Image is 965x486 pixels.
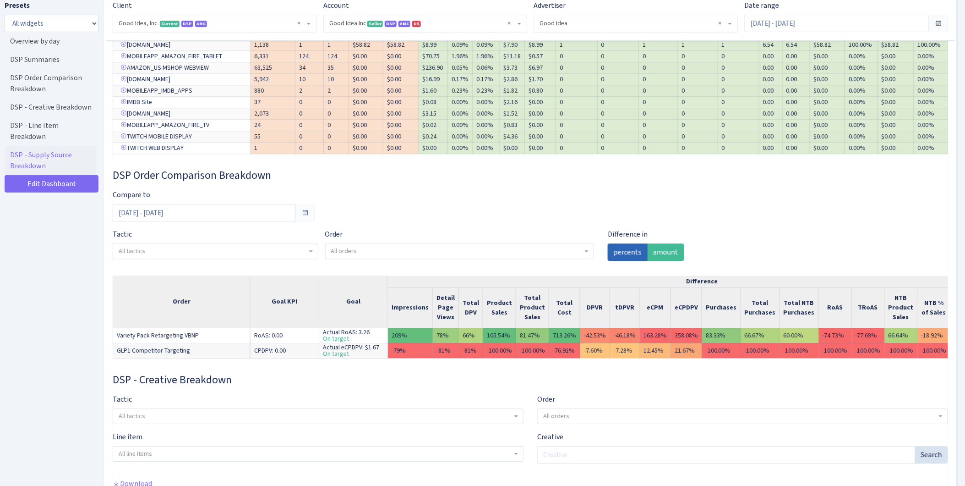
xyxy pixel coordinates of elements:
td: 0 [556,62,598,74]
td: $0.00 [525,131,556,143]
td: $0.24 [419,131,448,143]
td: $0.00 [383,51,419,62]
td: 0.00 [759,108,782,120]
td: 0 [556,51,598,62]
td: 0 [639,74,678,85]
td: 0.00% [448,120,473,131]
td: $0.00 [525,120,556,131]
th: eCPDPV [671,287,702,328]
td: 0.00 [759,97,782,108]
td: $0.00 [878,131,914,143]
td: $0.00 [525,143,556,154]
span: Good Idea [534,15,737,33]
td: 60.00% [780,328,819,343]
td: 0 [639,131,678,143]
td: 0.00 [759,120,782,131]
td: -74.73% [819,328,852,343]
td: 0 [718,62,759,74]
td: $0.00 [525,97,556,108]
td: 78% [433,328,459,343]
a: DSP - Line Item Breakdown [5,116,96,146]
td: 0 [718,143,759,154]
td: 0.00% [448,108,473,120]
th: Total NTB Purchases [780,287,819,328]
td: 105.54% [483,328,516,343]
td: 0 [295,97,324,108]
td: $11.18 [500,51,525,62]
td: 0.00 [759,131,782,143]
th: Total Cost [549,287,580,328]
th: Order [113,276,251,328]
td: $0.00 [810,85,845,97]
td: 0 [678,131,718,143]
td: 0 [678,108,718,120]
td: 0.00% [914,143,948,154]
td: [DOMAIN_NAME] [113,108,251,120]
td: 0 [718,51,759,62]
td: $0.00 [878,51,914,62]
td: 0 [678,85,718,97]
label: Order [537,394,555,405]
td: $0.00 [810,108,845,120]
h3: Widget #36 [113,169,948,182]
td: 0 [639,108,678,120]
td: 358.08% [671,328,702,343]
span: Good Idea Inc <span class="badge badge-success">Seller</span><span class="badge badge-primary">DS... [329,19,516,28]
td: 1 [639,39,678,51]
a: Overview by day [5,32,96,50]
td: 0.00% [914,131,948,143]
td: 1 [295,39,324,51]
td: 0.17% [448,74,473,85]
td: $0.00 [349,62,383,74]
td: 0 [639,51,678,62]
td: $0.00 [349,74,383,85]
td: 0.23% [473,85,500,97]
td: TWITCH WEB DISPLAY [113,143,251,154]
a: DSP Summaries [5,50,96,69]
td: IMDB Site [113,97,251,108]
td: 0.00 [782,108,810,120]
td: 0 [597,74,639,85]
td: 0.00% [845,62,878,74]
label: Order [325,229,343,240]
td: $0.00 [878,143,914,154]
td: $58.82 [878,39,914,51]
td: $0.00 [878,97,914,108]
th: Total DPV [459,287,483,328]
td: AMAZON_US MSHOP WEBVIEW [113,62,251,74]
span: Good Idea [540,19,726,28]
td: 35 [324,62,349,74]
td: $6.97 [525,62,556,74]
td: 0.00% [845,74,878,85]
td: 1,138 [251,39,295,51]
td: 0 [678,120,718,131]
td: 10 [295,74,324,85]
td: 0.00% [473,131,500,143]
td: 0 [324,97,349,108]
td: Actual RoAS: 3.26 [319,328,388,343]
td: $2.86 [500,74,525,85]
td: 0 [295,143,324,154]
td: 55 [251,131,295,143]
td: $1.82 [500,85,525,97]
td: 0 [556,108,598,120]
td: $0.00 [878,62,914,74]
td: 0.00 [782,143,810,154]
td: 0 [597,97,639,108]
td: $0.00 [349,97,383,108]
td: 0.00 [759,62,782,74]
td: 81.47% [516,328,549,343]
td: [DOMAIN_NAME] [113,39,251,51]
td: $7.90 [500,39,525,51]
td: 2 [295,85,324,97]
td: 0.00 [759,51,782,62]
td: $0.02 [419,120,448,131]
td: 0 [324,143,349,154]
td: 2 [324,85,349,97]
td: 1 [324,39,349,51]
a: Edit Dashboard [5,175,98,193]
span: Remove all items [508,19,511,28]
td: 0.00 [782,85,810,97]
td: MOBILEAPP_AMAZON_FIRE_TV [113,120,251,131]
td: $0.57 [525,51,556,62]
